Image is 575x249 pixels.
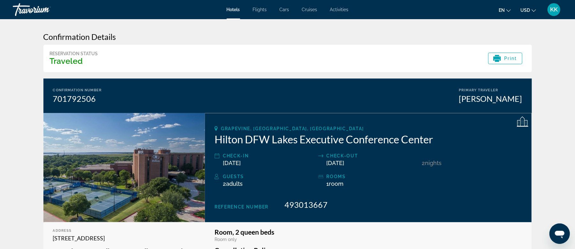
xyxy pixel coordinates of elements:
[215,204,269,209] span: Reference Number
[50,51,98,56] div: Reservation Status
[520,5,536,15] button: Change currency
[53,229,196,233] div: Address
[329,180,344,187] span: Room
[13,1,77,18] a: Travorium
[459,88,522,92] div: Primary Traveler
[459,94,522,103] div: [PERSON_NAME]
[327,160,344,166] span: [DATE]
[223,180,243,187] span: 2
[215,133,522,146] h2: Hilton DFW Lakes Executive Conference Center
[227,7,240,12] a: Hotels
[223,160,241,166] span: [DATE]
[53,234,196,242] p: [STREET_ADDRESS]
[221,126,364,131] span: Grapevine, [GEOGRAPHIC_DATA], [GEOGRAPHIC_DATA]
[488,53,522,64] button: Print
[43,32,532,41] h3: Confirmation Details
[504,56,517,61] span: Print
[499,5,511,15] button: Change language
[223,152,315,160] div: Check-in
[546,3,562,16] button: User Menu
[53,94,102,103] div: 701792506
[327,180,344,187] span: 1
[425,160,442,166] span: Nights
[215,237,237,242] span: Room only
[226,180,243,187] span: Adults
[330,7,349,12] a: Activities
[327,152,419,160] div: Check-out
[53,88,102,92] div: Confirmation Number
[549,223,570,244] iframe: Button to launch messaging window
[327,173,419,180] div: rooms
[422,160,425,166] span: 2
[50,56,98,66] h3: Traveled
[520,8,530,13] span: USD
[215,229,522,236] h3: Room, 2 queen beds
[284,200,328,209] span: 493013667
[499,8,505,13] span: en
[223,173,315,180] div: Guests
[550,6,558,13] span: KK
[253,7,267,12] a: Flights
[302,7,317,12] a: Cruises
[280,7,289,12] a: Cars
